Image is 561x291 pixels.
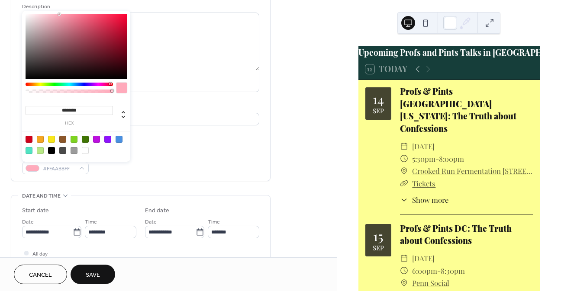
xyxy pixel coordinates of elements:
[412,153,435,165] span: 5:30pm
[400,195,449,205] button: ​Show more
[145,206,169,215] div: End date
[400,277,408,289] div: ​
[441,265,465,277] span: 8:30pm
[358,46,540,59] div: Upcoming Profs and Pints Talks in [GEOGRAPHIC_DATA][US_STATE]
[93,136,100,143] div: #BD10E0
[373,108,384,114] div: Sep
[59,136,66,143] div: #8B572A
[29,271,52,280] span: Cancel
[437,265,441,277] span: -
[48,147,55,154] div: #000000
[82,136,89,143] div: #417505
[22,2,258,11] div: Description
[412,179,435,188] a: Tickets
[412,277,449,289] a: Penn Social
[400,223,512,246] a: Profs & Pints DC: The Truth about Confessions
[145,217,157,227] span: Date
[400,195,408,205] div: ​
[400,177,408,190] div: ​
[22,102,258,112] div: Location
[104,136,111,143] div: #9013FE
[412,140,435,153] span: [DATE]
[373,93,384,106] div: 14
[208,217,220,227] span: Time
[412,165,533,177] a: Crooked Run Fermentation [STREET_ADDRESS][PERSON_NAME][PERSON_NAME]
[59,147,66,154] div: #4A4A4A
[400,252,408,265] div: ​
[71,147,77,154] div: #9B9B9B
[32,249,48,259] span: All day
[26,136,32,143] div: #D0021B
[48,136,55,143] div: #F8E71C
[26,121,113,126] label: hex
[14,265,67,284] button: Cancel
[412,252,435,265] span: [DATE]
[116,136,123,143] div: #4A90E2
[82,147,89,154] div: #FFFFFF
[71,136,77,143] div: #7ED321
[86,271,100,280] span: Save
[85,217,97,227] span: Time
[412,195,448,205] span: Show more
[37,147,44,154] div: #B8E986
[22,192,61,201] span: Date and time
[22,206,49,215] div: Start date
[435,153,439,165] span: -
[400,86,516,134] a: Profs & Pints [GEOGRAPHIC_DATA][US_STATE]: The Truth about Confessions
[373,230,383,243] div: 15
[400,165,408,177] div: ​
[412,265,437,277] span: 6:00pm
[71,265,115,284] button: Save
[37,136,44,143] div: #F5A623
[400,265,408,277] div: ​
[43,164,75,173] span: #FFAABBFF
[22,217,34,227] span: Date
[400,140,408,153] div: ​
[373,245,384,251] div: Sep
[26,147,32,154] div: #50E3C2
[439,153,464,165] span: 8:00pm
[400,153,408,165] div: ​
